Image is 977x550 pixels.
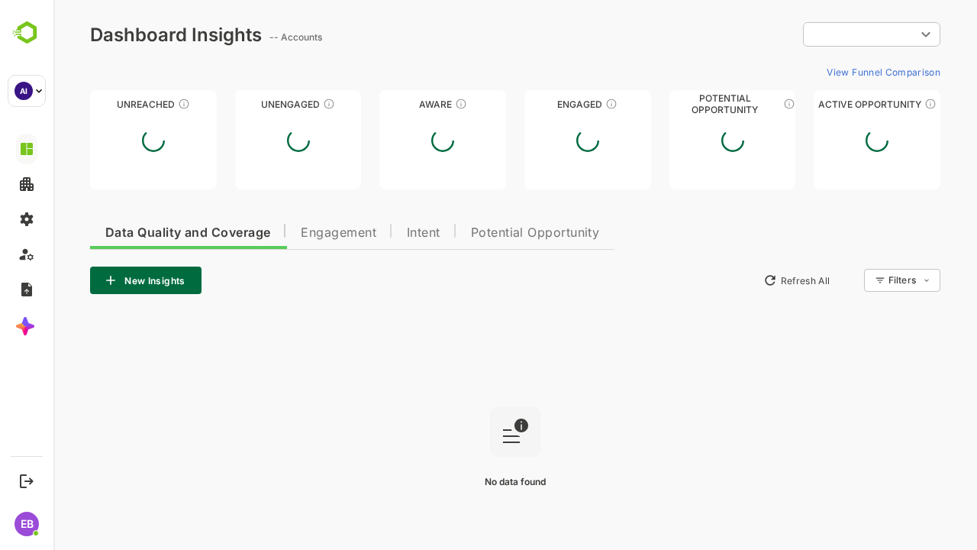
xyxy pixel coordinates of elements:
div: These accounts are warm, further nurturing would qualify them to MQAs [552,98,564,110]
span: No data found [431,476,492,487]
button: View Funnel Comparison [767,60,887,84]
div: These accounts have not been engaged with for a defined time period [124,98,137,110]
div: AI [15,82,33,100]
button: Logout [16,471,37,491]
div: Aware [326,99,453,110]
div: Unreached [37,99,163,110]
button: Refresh All [703,268,783,293]
div: Filters [835,274,863,286]
span: Intent [353,227,387,239]
div: Engaged [471,99,598,110]
div: These accounts have just entered the buying cycle and need further nurturing [401,98,414,110]
div: These accounts are MQAs and can be passed on to Inside Sales [730,98,742,110]
div: Filters [834,267,887,294]
span: Data Quality and Coverage [52,227,217,239]
img: BambooboxLogoMark.f1c84d78b4c51b1a7b5f700c9845e183.svg [8,18,47,47]
div: Unengaged [182,99,308,110]
span: Potential Opportunity [418,227,547,239]
ag: -- Accounts [216,31,273,43]
div: Potential Opportunity [616,99,743,110]
span: Engagement [247,227,323,239]
button: New Insights [37,267,148,294]
div: These accounts have open opportunities which might be at any of the Sales Stages [871,98,883,110]
div: Dashboard Insights [37,24,208,46]
div: ​ [750,21,887,48]
div: EB [15,512,39,536]
div: These accounts have not shown enough engagement and need nurturing [269,98,282,110]
div: Active Opportunity [760,99,887,110]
